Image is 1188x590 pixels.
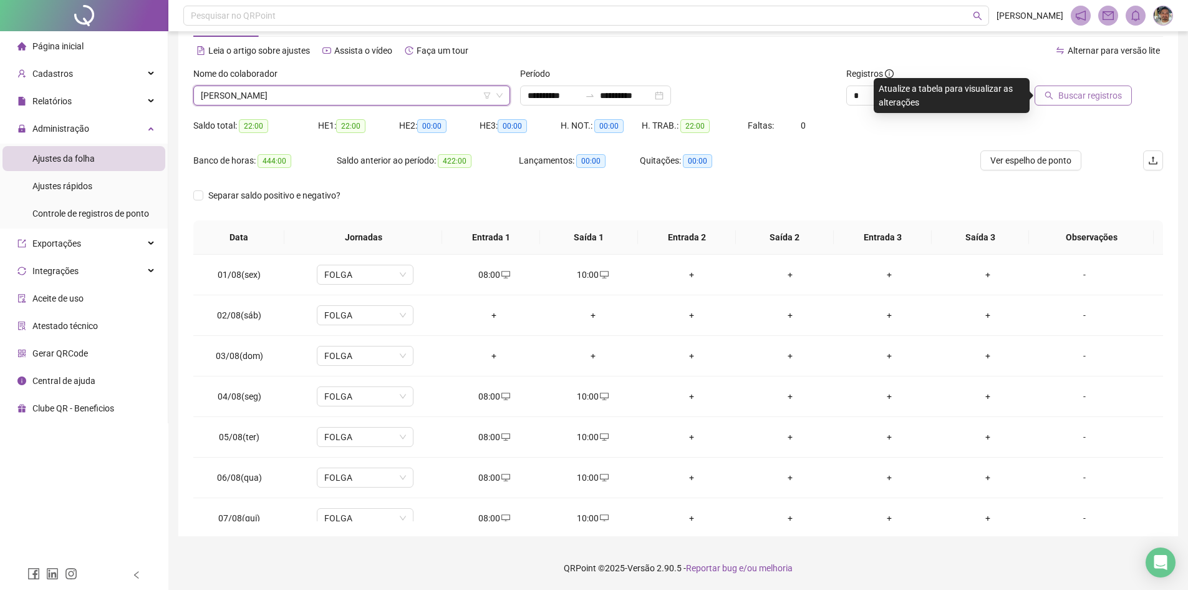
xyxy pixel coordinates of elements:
[1048,349,1121,363] div: -
[885,69,894,78] span: info-circle
[949,268,1027,282] div: +
[874,78,1030,113] div: Atualize a tabela para visualizar as alterações
[736,220,834,255] th: Saída 2
[1058,89,1122,102] span: Buscar registros
[324,387,406,406] span: FOLGA
[949,430,1027,444] div: +
[1048,390,1121,403] div: -
[652,430,731,444] div: +
[949,511,1027,525] div: +
[585,91,595,101] span: swap-right
[218,270,261,280] span: 01/08(sex)
[417,119,447,133] span: 00:00
[216,351,263,361] span: 03/08(dom)
[1146,548,1176,578] div: Open Intercom Messenger
[751,390,829,403] div: +
[17,294,26,303] span: audit
[32,293,84,303] span: Aceite de uso
[27,568,40,580] span: facebook
[553,430,632,444] div: 10:00
[455,430,533,444] div: 08:00
[324,265,406,284] span: FOLGA
[455,471,533,484] div: 08:00
[1039,230,1144,244] span: Observações
[455,511,533,525] div: 08:00
[561,119,642,133] div: H. NOT.:
[576,154,606,168] span: 00:00
[932,220,1030,255] th: Saída 3
[980,150,1081,170] button: Ver espelho de ponto
[599,270,609,279] span: desktop
[193,220,284,255] th: Data
[751,349,829,363] div: +
[1103,10,1114,21] span: mail
[652,390,731,403] div: +
[949,390,1027,403] div: +
[218,513,260,523] span: 07/08(qui)
[193,119,318,133] div: Saldo total:
[32,376,95,386] span: Central de ajuda
[455,268,533,282] div: 08:00
[553,268,632,282] div: 10:00
[17,97,26,106] span: file
[553,390,632,403] div: 10:00
[652,268,731,282] div: +
[850,268,929,282] div: +
[219,432,259,442] span: 05/08(ter)
[17,267,26,275] span: sync
[32,321,98,331] span: Atestado técnico
[193,67,286,81] label: Nome do colaborador
[801,120,806,130] span: 0
[599,473,609,482] span: desktop
[17,42,26,51] span: home
[337,154,519,168] div: Saldo anterior ao período:
[324,428,406,446] span: FOLGA
[1048,308,1121,322] div: -
[455,349,533,363] div: +
[65,568,77,580] span: instagram
[642,119,748,133] div: H. TRAB.:
[17,322,26,330] span: solution
[1048,430,1121,444] div: -
[850,511,929,525] div: +
[500,433,510,441] span: desktop
[850,390,929,403] div: +
[850,430,929,444] div: +
[949,308,1027,322] div: +
[680,119,710,133] span: 22:00
[334,46,392,56] span: Assista o vídeo
[455,390,533,403] div: 08:00
[652,349,731,363] div: +
[483,92,491,99] span: filter
[324,509,406,528] span: FOLGA
[32,69,73,79] span: Cadastros
[239,119,268,133] span: 22:00
[540,220,638,255] th: Saída 1
[32,154,95,164] span: Ajustes da folha
[32,209,149,219] span: Controle de registros de ponto
[196,46,205,55] span: file-text
[973,11,982,21] span: search
[218,391,261,401] span: 04/08(seg)
[32,96,72,106] span: Relatórios
[683,154,712,168] span: 00:00
[1148,155,1158,165] span: upload
[17,376,26,385] span: info-circle
[1045,91,1053,100] span: search
[322,46,331,55] span: youtube
[324,347,406,365] span: FOLGA
[32,181,92,191] span: Ajustes rápidos
[652,511,731,525] div: +
[17,124,26,133] span: lock
[638,220,736,255] th: Entrada 2
[217,310,261,320] span: 02/08(sáb)
[1048,268,1121,282] div: -
[949,471,1027,484] div: +
[990,154,1071,167] span: Ver espelho de ponto
[751,430,829,444] div: +
[850,349,929,363] div: +
[1075,10,1086,21] span: notification
[585,91,595,101] span: to
[193,154,337,168] div: Banco de horas:
[496,92,503,99] span: down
